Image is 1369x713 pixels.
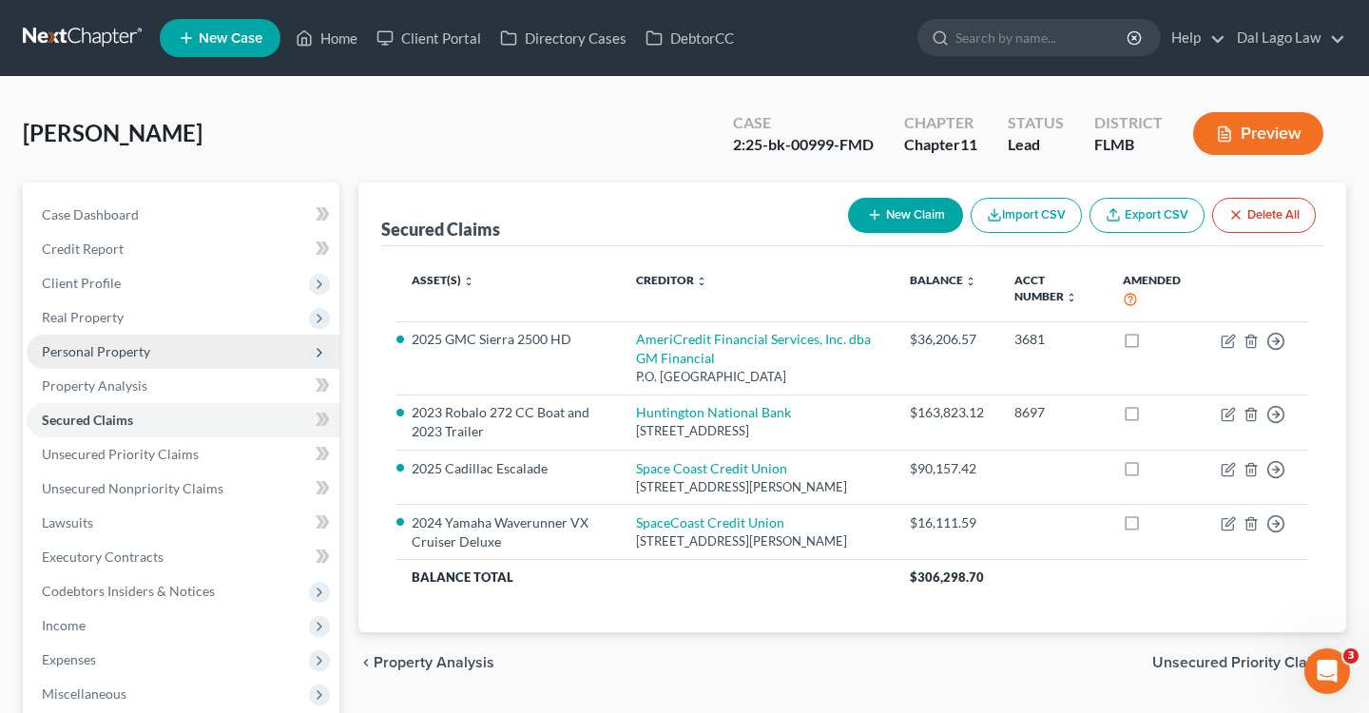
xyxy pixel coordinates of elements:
[636,404,791,420] a: Huntington National Bank
[27,506,339,540] a: Lawsuits
[910,273,976,287] a: Balance unfold_more
[42,514,93,530] span: Lawsuits
[42,651,96,667] span: Expenses
[42,206,139,222] span: Case Dashboard
[27,198,339,232] a: Case Dashboard
[286,21,367,55] a: Home
[367,21,491,55] a: Client Portal
[965,276,976,287] i: unfold_more
[636,532,879,550] div: [STREET_ADDRESS][PERSON_NAME]
[733,112,874,134] div: Case
[971,198,1082,233] button: Import CSV
[42,275,121,291] span: Client Profile
[636,460,787,476] a: Space Coast Credit Union
[1152,655,1331,670] span: Unsecured Priority Claims
[1193,112,1323,155] button: Preview
[733,134,874,156] div: 2:25-bk-00999-FMD
[412,403,606,441] li: 2023 Robalo 272 CC Boat and 2023 Trailer
[636,331,871,366] a: AmeriCredit Financial Services, Inc. dba GM Financial
[636,478,879,496] div: [STREET_ADDRESS][PERSON_NAME]
[42,309,124,325] span: Real Property
[42,377,147,394] span: Property Analysis
[904,112,977,134] div: Chapter
[1094,112,1163,134] div: District
[1212,198,1316,233] button: Delete All
[955,20,1129,55] input: Search by name...
[910,569,984,585] span: $306,298.70
[910,403,984,422] div: $163,823.12
[910,330,984,349] div: $36,206.57
[23,119,202,146] span: [PERSON_NAME]
[358,655,494,670] button: chevron_left Property Analysis
[42,549,164,565] span: Executory Contracts
[358,655,374,670] i: chevron_left
[463,276,474,287] i: unfold_more
[412,330,606,349] li: 2025 GMC Sierra 2500 HD
[491,21,636,55] a: Directory Cases
[910,459,984,478] div: $90,157.42
[636,273,707,287] a: Creditor unfold_more
[1343,648,1359,664] span: 3
[412,513,606,551] li: 2024 Yamaha Waverunner VX Cruiser Deluxe
[27,369,339,403] a: Property Analysis
[960,135,977,153] span: 11
[636,21,743,55] a: DebtorCC
[1152,655,1346,670] button: Unsecured Priority Claims chevron_right
[42,685,126,702] span: Miscellaneous
[27,540,339,574] a: Executory Contracts
[1162,21,1225,55] a: Help
[1008,112,1064,134] div: Status
[1304,648,1350,694] iframe: Intercom live chat
[42,617,86,633] span: Income
[412,459,606,478] li: 2025 Cadillac Escalade
[42,412,133,428] span: Secured Claims
[199,31,262,46] span: New Case
[1008,134,1064,156] div: Lead
[412,273,474,287] a: Asset(s) unfold_more
[27,437,339,472] a: Unsecured Priority Claims
[636,368,879,386] div: P.O. [GEOGRAPHIC_DATA]
[42,446,199,462] span: Unsecured Priority Claims
[1014,273,1077,303] a: Acct Number unfold_more
[396,560,895,594] th: Balance Total
[636,514,784,530] a: SpaceCoast Credit Union
[696,276,707,287] i: unfold_more
[27,232,339,266] a: Credit Report
[381,218,500,241] div: Secured Claims
[1014,403,1092,422] div: 8697
[1014,330,1092,349] div: 3681
[1089,198,1205,233] a: Export CSV
[1108,261,1205,321] th: Amended
[27,403,339,437] a: Secured Claims
[42,583,215,599] span: Codebtors Insiders & Notices
[1066,292,1077,303] i: unfold_more
[1227,21,1345,55] a: Dal Lago Law
[1094,134,1163,156] div: FLMB
[42,343,150,359] span: Personal Property
[27,472,339,506] a: Unsecured Nonpriority Claims
[636,422,879,440] div: [STREET_ADDRESS]
[374,655,494,670] span: Property Analysis
[910,513,984,532] div: $16,111.59
[904,134,977,156] div: Chapter
[848,198,963,233] button: New Claim
[42,480,223,496] span: Unsecured Nonpriority Claims
[42,241,124,257] span: Credit Report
